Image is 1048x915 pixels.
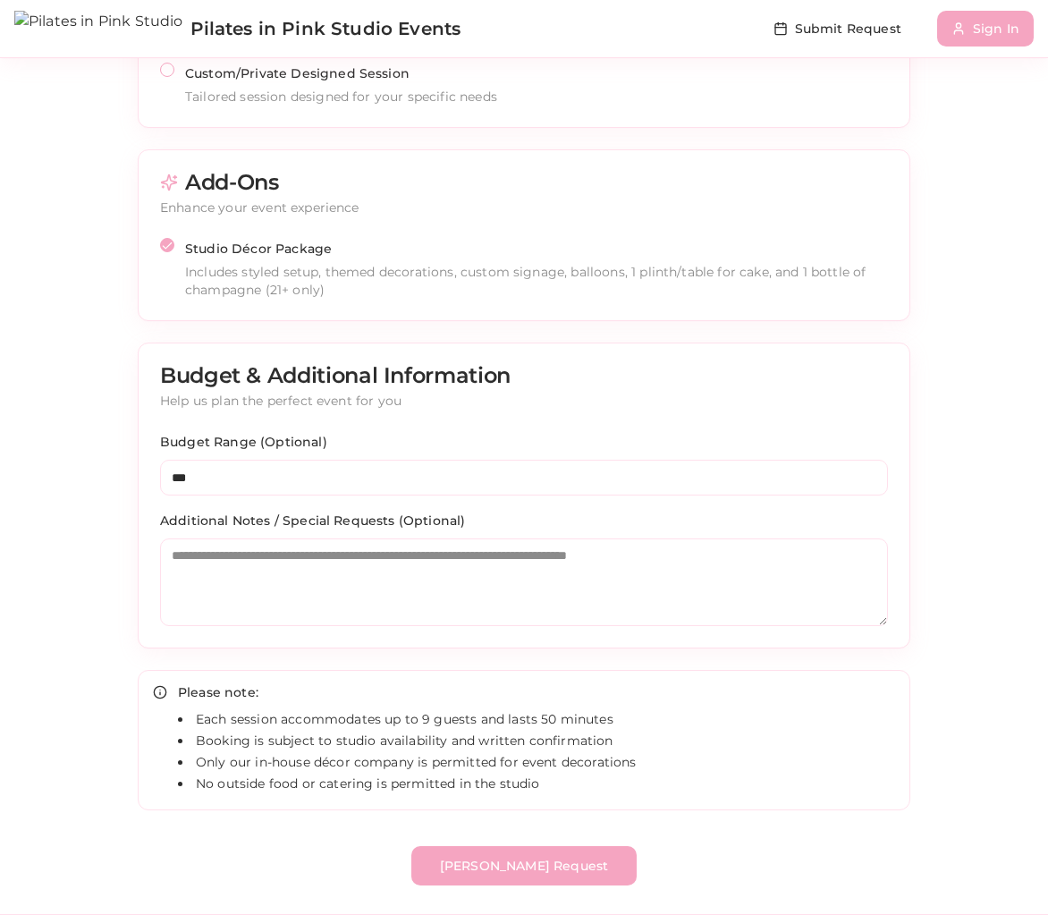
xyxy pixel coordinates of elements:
label: Studio Décor Package [185,241,332,257]
li: Booking is subject to studio availability and written confirmation [178,732,895,750]
div: Enhance your event experience [160,199,888,216]
label: Budget Range (Optional) [160,434,327,450]
button: Sign In [937,11,1034,47]
div: Add-Ons [160,172,888,193]
p: Includes styled setup, themed decorations, custom signage, balloons, 1 plinth/table for cake, and... [185,263,888,299]
div: Help us plan the perfect event for you [160,392,888,410]
li: Only our in-house décor company is permitted for event decorations [178,753,895,771]
button: Submit Request [759,11,916,47]
label: Custom/Private Designed Session [185,65,410,81]
label: Additional Notes / Special Requests (Optional) [160,513,465,529]
img: Pilates in Pink Studio [14,11,183,47]
div: Budget & Additional Information [160,365,888,386]
span: Pilates in Pink Studio Events [190,16,461,41]
a: Pilates in Pink Studio Events [14,11,461,47]
p: Tailored session designed for your specific needs [185,88,888,106]
p: Please note: [178,682,895,703]
li: Each session accommodates up to 9 guests and lasts 50 minutes [178,710,895,728]
li: No outside food or catering is permitted in the studio [178,775,895,792]
button: [PERSON_NAME] Request [411,846,637,885]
